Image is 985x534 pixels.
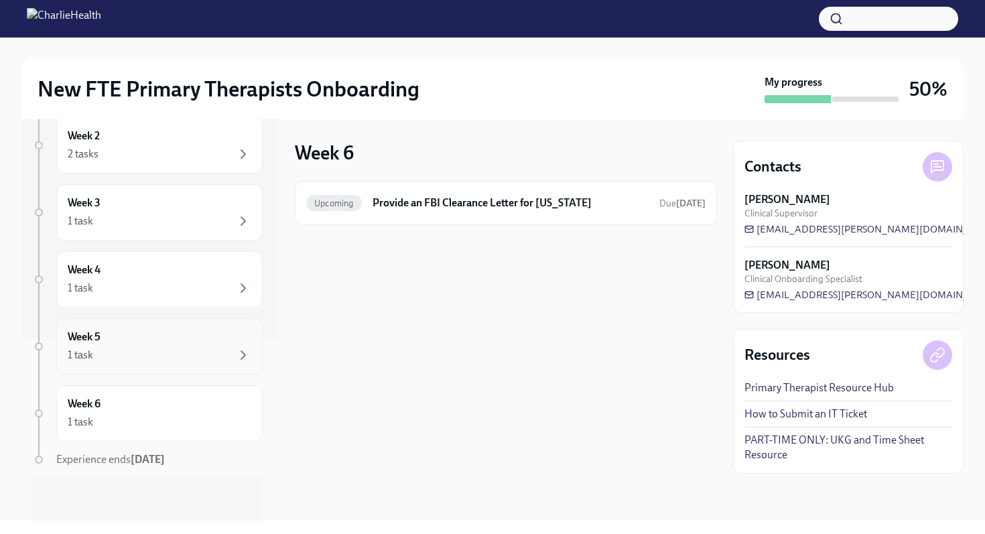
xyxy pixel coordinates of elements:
[744,207,817,220] span: Clinical Supervisor
[131,453,165,466] strong: [DATE]
[373,196,649,210] h6: Provide an FBI Clearance Letter for [US_STATE]
[56,453,165,466] span: Experience ends
[744,157,801,177] h4: Contacts
[744,407,867,421] a: How to Submit an IT Ticket
[306,198,362,208] span: Upcoming
[659,198,706,209] span: Due
[909,77,947,101] h3: 50%
[68,415,93,429] div: 1 task
[295,141,354,165] h3: Week 6
[32,385,263,442] a: Week 61 task
[744,433,952,462] a: PART-TIME ONLY: UKG and Time Sheet Resource
[68,348,93,362] div: 1 task
[68,196,101,210] h6: Week 3
[765,75,822,90] strong: My progress
[68,281,93,295] div: 1 task
[744,381,894,395] a: Primary Therapist Resource Hub
[68,397,101,411] h6: Week 6
[676,198,706,209] strong: [DATE]
[744,258,830,273] strong: [PERSON_NAME]
[32,318,263,375] a: Week 51 task
[744,345,810,365] h4: Resources
[32,251,263,308] a: Week 41 task
[32,184,263,241] a: Week 31 task
[306,192,706,214] a: UpcomingProvide an FBI Clearance Letter for [US_STATE]Due[DATE]
[68,330,101,344] h6: Week 5
[38,76,419,103] h2: New FTE Primary Therapists Onboarding
[68,129,100,143] h6: Week 2
[659,197,706,210] span: October 10th, 2025 09:00
[68,214,93,228] div: 1 task
[32,117,263,174] a: Week 22 tasks
[744,192,830,207] strong: [PERSON_NAME]
[68,147,98,161] div: 2 tasks
[68,263,101,277] h6: Week 4
[27,8,101,29] img: CharlieHealth
[744,273,862,285] span: Clinical Onboarding Specialist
